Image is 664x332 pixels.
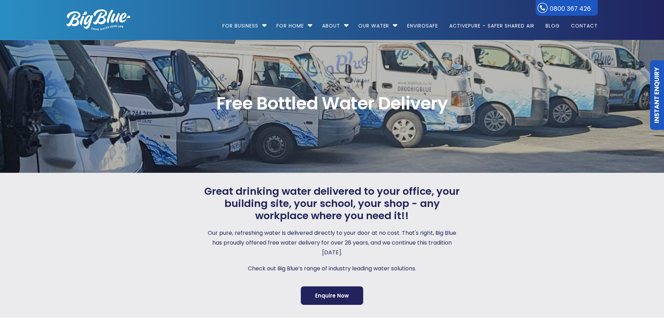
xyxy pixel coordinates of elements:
img: logo [67,9,130,30]
p: Our pure, refreshing water is delivered directly to your door at no cost. That's right, Big Blue ... [203,228,462,257]
p: Check out Big Blue’s range of industry leading water solutions. [203,264,462,273]
a: Instant Enquiry [650,60,664,130]
span: Free Bottled Water Delivery [67,95,598,112]
a: Enquire Now [301,286,363,305]
span: Great drinking water delivered to your office, your building site, your school, your shop - any w... [203,185,462,222]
